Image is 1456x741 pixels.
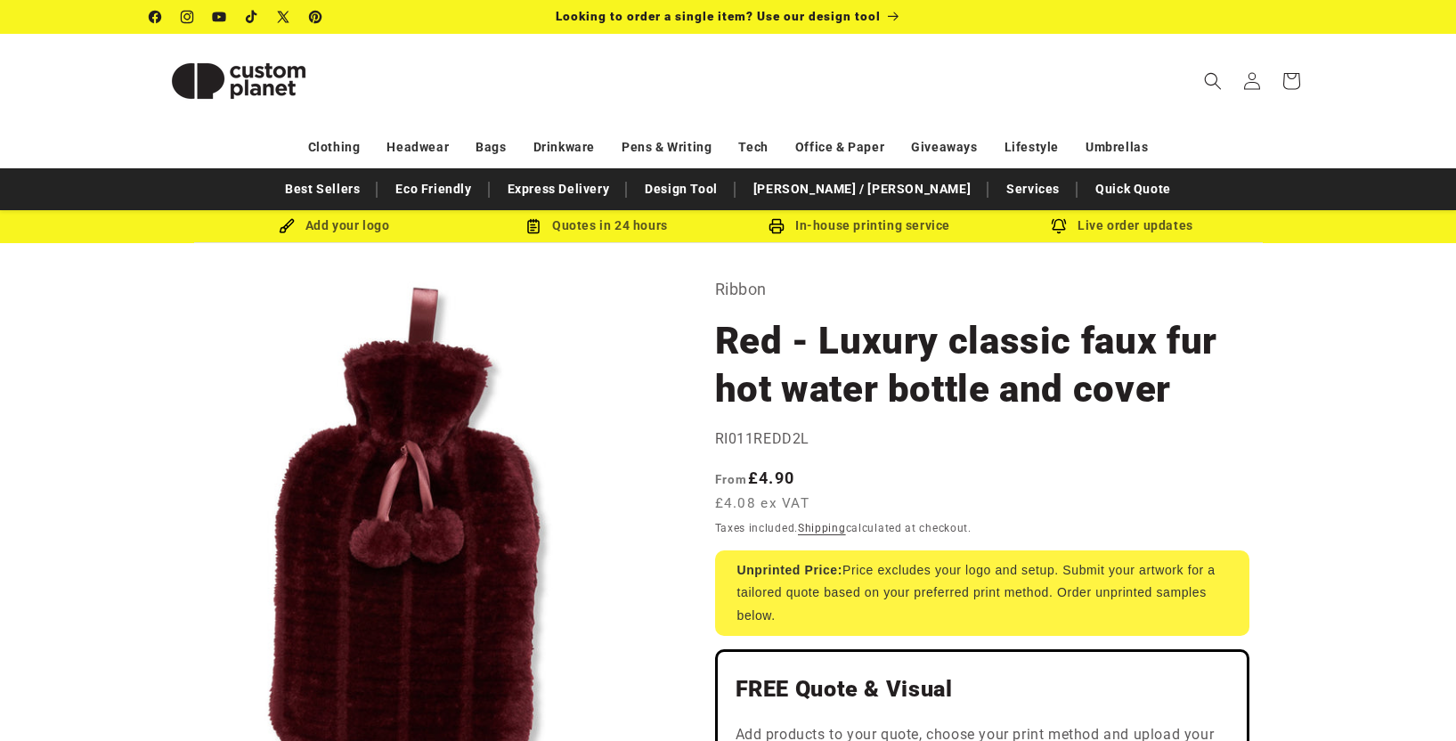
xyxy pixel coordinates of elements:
div: Quotes in 24 hours [466,215,728,237]
a: [PERSON_NAME] / [PERSON_NAME] [744,174,980,205]
span: From [715,472,748,486]
h2: FREE Quote & Visual [736,675,1229,704]
img: Order Updates Icon [525,218,541,234]
a: Tech [738,132,768,163]
a: Best Sellers [276,174,369,205]
iframe: Chat Widget [1367,655,1456,741]
div: Live order updates [991,215,1254,237]
summary: Search [1193,61,1232,101]
a: Drinkware [533,132,595,163]
img: Order updates [1051,218,1067,234]
a: Clothing [308,132,361,163]
div: Taxes included. calculated at checkout. [715,519,1249,537]
a: Bags [476,132,506,163]
a: Shipping [798,522,846,534]
div: Add your logo [203,215,466,237]
img: Custom Planet [150,41,328,121]
img: Brush Icon [279,218,295,234]
span: Looking to order a single item? Use our design tool [556,9,881,23]
a: Custom Planet [142,34,334,127]
strong: £4.90 [715,468,795,487]
h1: Red - Luxury classic faux fur hot water bottle and cover [715,317,1249,413]
div: Price excludes your logo and setup. Submit your artwork for a tailored quote based on your prefer... [715,550,1249,636]
img: In-house printing [769,218,785,234]
a: Giveaways [911,132,977,163]
a: Office & Paper [795,132,884,163]
a: Services [997,174,1069,205]
strong: Unprinted Price: [737,563,843,577]
a: Quick Quote [1086,174,1180,205]
span: RI011REDD2L [715,430,810,447]
a: Design Tool [636,174,727,205]
a: Headwear [386,132,449,163]
a: Umbrellas [1086,132,1148,163]
a: Eco Friendly [386,174,480,205]
div: In-house printing service [728,215,991,237]
a: Lifestyle [1005,132,1059,163]
a: Express Delivery [499,174,619,205]
a: Pens & Writing [622,132,712,163]
span: £4.08 ex VAT [715,493,810,514]
p: Ribbon [715,275,1249,304]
